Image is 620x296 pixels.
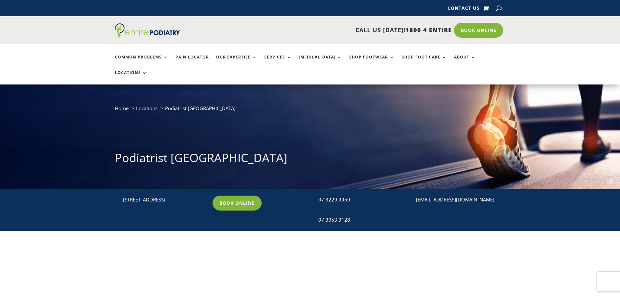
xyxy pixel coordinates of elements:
[115,150,505,169] h1: Podiatrist [GEOGRAPHIC_DATA]
[402,55,447,69] a: Shop Foot Care
[406,26,452,34] span: 1800 4 ENTIRE
[205,26,452,34] p: CALL US [DATE]!
[115,32,180,38] a: Entire Podiatry
[165,105,236,111] span: Podiatrist [GEOGRAPHIC_DATA]
[299,55,342,69] a: [MEDICAL_DATA]
[115,105,129,111] a: Home
[448,6,480,13] a: Contact Us
[349,55,394,69] a: Shop Footwear
[416,196,494,203] a: [EMAIL_ADDRESS][DOMAIN_NAME]
[216,55,257,69] a: Our Expertise
[175,55,209,69] a: Pain Locator
[454,55,476,69] a: About
[136,105,158,111] a: Locations
[454,23,503,38] a: Book Online
[115,23,180,37] img: logo (1)
[115,71,147,84] a: Locations
[115,55,168,69] a: Common Problems
[318,196,402,204] div: 07 3229 9959
[115,104,505,117] nav: breadcrumb
[318,216,402,224] div: 07 3053 3128
[213,196,262,211] a: Book Online
[123,196,207,204] p: [STREET_ADDRESS]
[264,55,292,69] a: Services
